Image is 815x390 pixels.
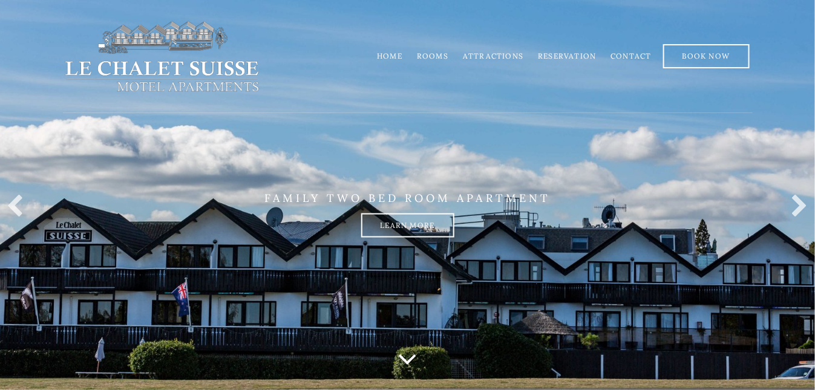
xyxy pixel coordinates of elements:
a: Reservation [538,51,596,60]
p: FAMILY TWO BED ROOM APARTMENT [63,191,753,204]
img: lechaletsuisse [63,20,261,93]
a: Book Now [663,44,750,68]
a: Attractions [463,51,523,60]
a: Rooms [417,51,448,60]
a: Learn more [361,213,454,238]
a: Home [377,51,402,60]
a: Contact [610,51,651,60]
